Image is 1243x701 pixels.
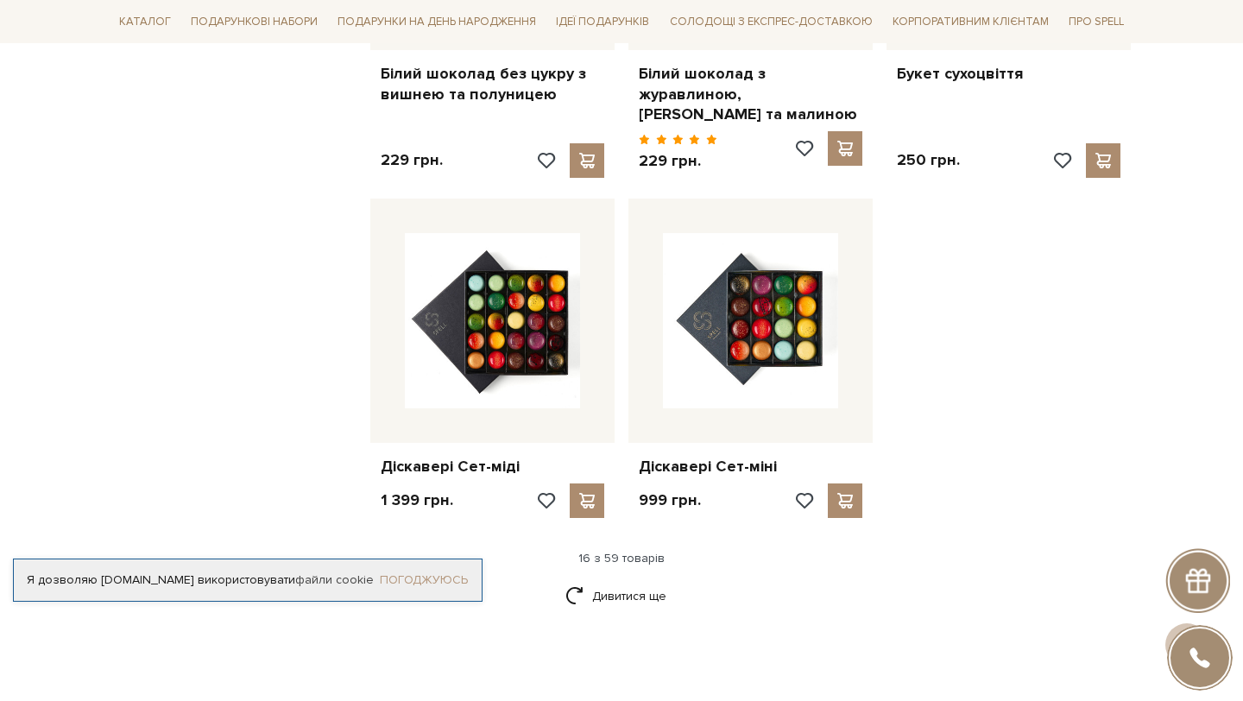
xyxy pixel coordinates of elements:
p: 250 грн. [897,150,960,170]
div: 16 з 59 товарів [105,551,1138,566]
p: 229 грн. [381,150,443,170]
a: Діскавері Сет-міді [381,457,604,477]
a: Білий шоколад з журавлиною, [PERSON_NAME] та малиною [639,64,862,124]
p: 1 399 грн. [381,490,453,510]
a: Погоджуюсь [380,572,468,588]
a: Корпоративним клієнтам [886,7,1056,36]
div: Я дозволяю [DOMAIN_NAME] використовувати [14,572,482,588]
span: Про Spell [1062,9,1131,35]
p: 999 грн. [639,490,701,510]
a: Білий шоколад без цукру з вишнею та полуницею [381,64,604,104]
span: Каталог [112,9,178,35]
a: Солодощі з експрес-доставкою [663,7,880,36]
a: Букет сухоцвіття [897,64,1120,84]
a: Діскавері Сет-міні [639,457,862,477]
span: Подарункові набори [184,9,325,35]
p: 229 грн. [639,151,717,171]
span: Ідеї подарунків [549,9,656,35]
span: Подарунки на День народження [331,9,543,35]
a: файли cookie [295,572,374,587]
a: Дивитися ще [565,581,678,611]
